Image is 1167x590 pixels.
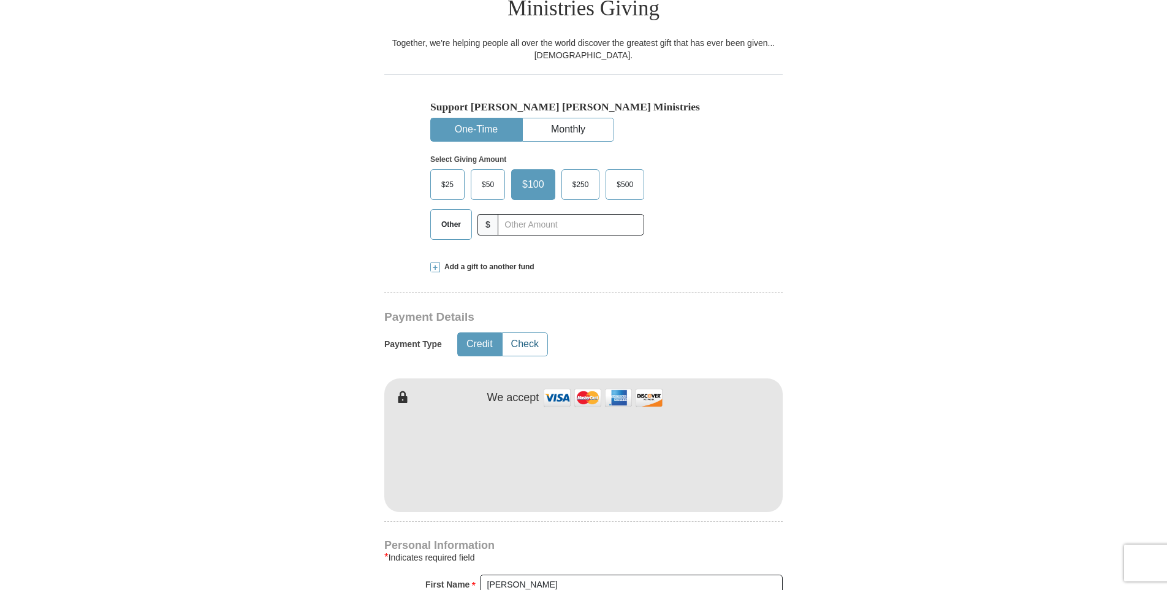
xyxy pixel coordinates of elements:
[384,339,442,350] h5: Payment Type
[476,175,500,194] span: $50
[566,175,595,194] span: $250
[542,385,664,411] img: credit cards accepted
[384,310,697,324] h3: Payment Details
[487,391,539,405] h4: We accept
[430,101,737,113] h5: Support [PERSON_NAME] [PERSON_NAME] Ministries
[477,214,498,236] span: $
[384,550,783,565] div: Indicates required field
[458,333,501,356] button: Credit
[435,215,467,234] span: Other
[610,175,639,194] span: $500
[516,175,550,194] span: $100
[498,214,644,236] input: Other Amount
[430,155,506,164] strong: Select Giving Amount
[503,333,547,356] button: Check
[440,262,534,272] span: Add a gift to another fund
[431,118,522,141] button: One-Time
[384,37,783,61] div: Together, we're helping people all over the world discover the greatest gift that has ever been g...
[384,540,783,550] h4: Personal Information
[435,175,460,194] span: $25
[523,118,614,141] button: Monthly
